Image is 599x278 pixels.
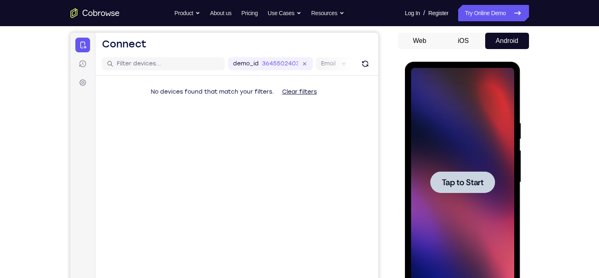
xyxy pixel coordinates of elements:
[485,33,529,49] button: Android
[441,33,485,49] button: iOS
[458,5,529,21] a: Try Online Demo
[142,246,191,262] button: 6-digit code
[70,8,120,18] a: Go to the home page
[423,8,425,18] span: /
[174,5,200,21] button: Product
[210,5,231,21] a: About us
[25,110,90,131] button: Tap to Start
[205,51,253,67] button: Clear filters
[428,5,448,21] a: Register
[37,117,79,125] span: Tap to Start
[268,5,301,21] button: Use Cases
[405,5,420,21] a: Log In
[311,5,344,21] button: Resources
[241,5,258,21] a: Pricing
[398,33,442,49] button: Web
[80,56,203,63] span: No devices found that match your filters.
